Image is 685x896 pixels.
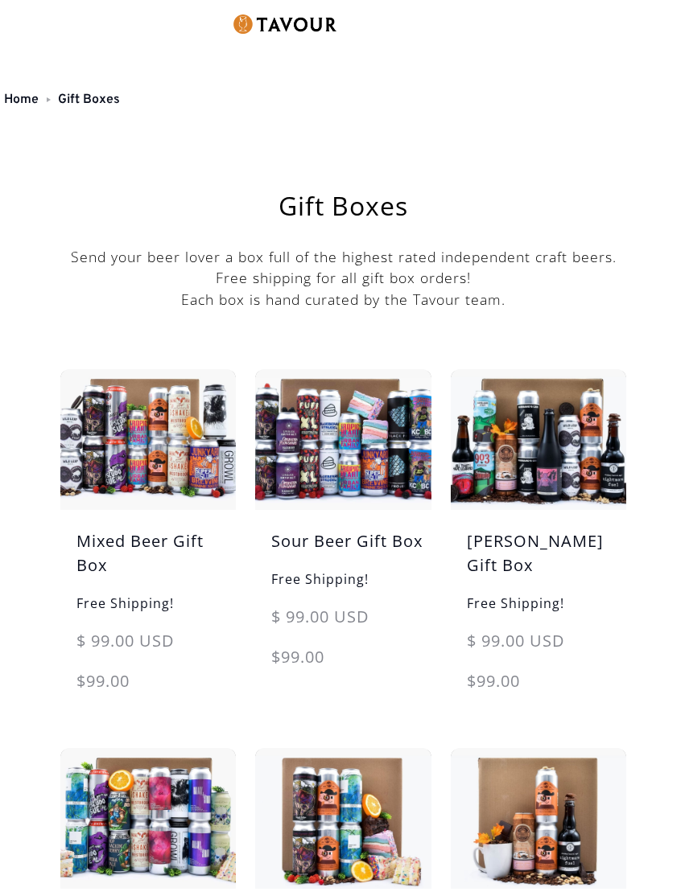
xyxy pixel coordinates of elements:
[255,529,431,569] h5: Sour Beer Gift Box
[255,569,431,605] h6: Free Shipping!
[60,246,626,310] p: Send your beer lover a box full of the highest rated independent craft beers. Free shipping for a...
[60,594,236,629] h6: Free Shipping!
[255,645,431,685] div: $99.00
[60,529,236,594] h5: Mixed Beer Gift Box
[58,92,120,108] a: Gift Boxes
[101,193,586,219] h1: Gift Boxes
[255,605,431,645] div: $ 99.00 USD
[60,369,236,709] a: Mixed Beer Gift BoxFree Shipping!$ 99.00 USD$99.00
[451,529,626,594] h5: [PERSON_NAME] Gift Box
[451,594,626,629] h6: Free Shipping!
[4,92,39,108] a: Home
[451,369,626,709] a: [PERSON_NAME] Gift BoxFree Shipping!$ 99.00 USD$99.00
[60,629,236,669] div: $ 99.00 USD
[255,369,431,709] a: Sour Beer Gift BoxFree Shipping!$ 99.00 USD$99.00
[60,669,236,709] div: $99.00
[451,669,626,709] div: $99.00
[451,629,626,669] div: $ 99.00 USD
